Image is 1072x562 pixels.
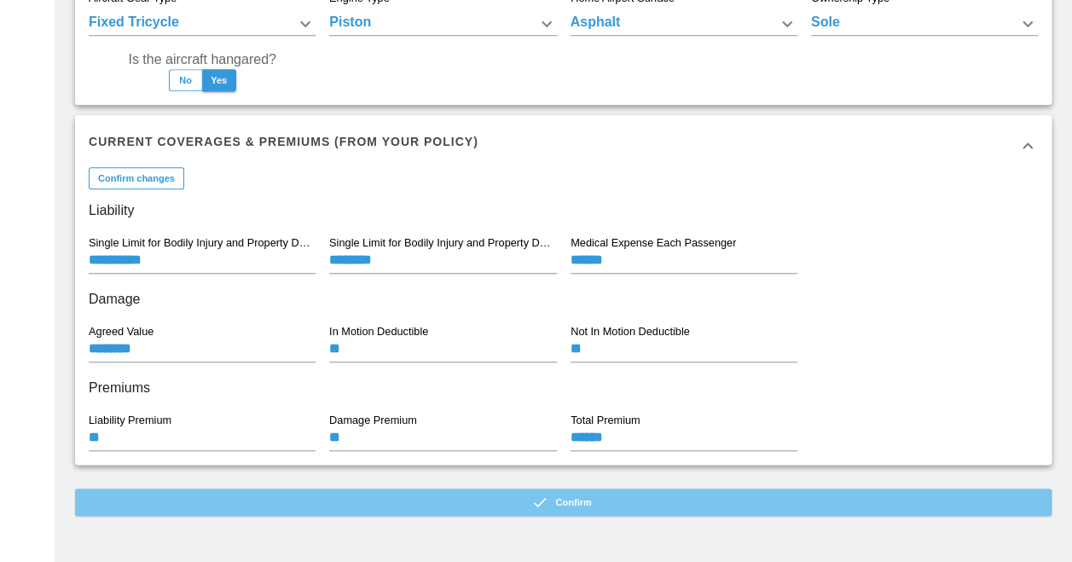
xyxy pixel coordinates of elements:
[89,287,1038,311] h6: Damage
[571,323,690,339] label: Not In Motion Deductible
[89,199,1038,223] h6: Liability
[89,376,1038,400] h6: Premiums
[329,12,556,36] div: Piston
[169,69,203,91] button: No
[89,12,316,36] div: Fixed Tricycle
[89,132,478,151] h6: Current Coverages & Premiums (from your policy)
[75,115,1052,177] div: Current Coverages & Premiums (from your policy)
[202,69,236,91] button: Yes
[75,489,1052,516] button: Confirm
[571,235,736,250] label: Medical Expense Each Passenger
[571,412,640,427] label: Total Premium
[89,412,171,427] label: Liability Premium
[571,12,797,36] div: Asphalt
[128,49,275,69] label: Is the aircraft hangared?
[329,323,428,339] label: In Motion Deductible
[329,412,417,427] label: Damage Premium
[811,12,1038,36] div: Sole
[89,323,154,339] label: Agreed Value
[329,235,556,250] label: Single Limit for Bodily Injury and Property Damage Each Passenger
[89,167,184,189] button: Confirm changes
[89,235,316,250] label: Single Limit for Bodily Injury and Property Damage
